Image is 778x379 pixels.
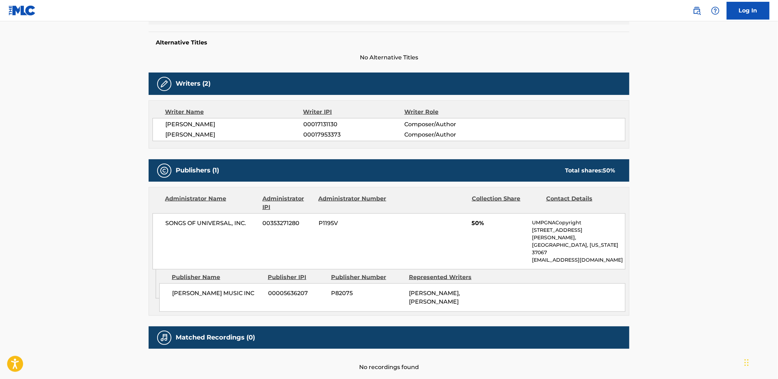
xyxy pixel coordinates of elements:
div: No recordings found [149,349,629,372]
span: 00005636207 [268,289,326,298]
img: Matched Recordings [160,333,169,342]
p: UMPGNACopyright [532,219,625,226]
div: Publisher Number [331,273,404,282]
span: 50 % [603,167,615,174]
span: [PERSON_NAME] [165,120,303,129]
div: Writer IPI [303,108,405,116]
div: Contact Details [546,194,615,212]
h5: Writers (2) [176,80,211,88]
span: [PERSON_NAME], [PERSON_NAME] [409,290,460,305]
div: Writer Name [165,108,303,116]
span: SONGS OF UNIVERSAL, INC. [165,219,257,228]
span: Composer/Author [404,120,496,129]
h5: Alternative Titles [156,39,622,46]
h5: Matched Recordings (0) [176,333,255,342]
span: 50% [472,219,527,228]
p: [EMAIL_ADDRESS][DOMAIN_NAME] [532,256,625,264]
div: Represented Writers [409,273,481,282]
div: Help [708,4,723,18]
div: Administrator IPI [262,194,313,212]
div: Total shares: [565,166,615,175]
h5: Publishers (1) [176,166,219,175]
span: No Alternative Titles [149,53,629,62]
span: 00353271280 [263,219,313,228]
p: [STREET_ADDRESS][PERSON_NAME], [532,226,625,241]
span: P82075 [331,289,404,298]
img: MLC Logo [9,5,36,16]
span: 00017131130 [303,120,404,129]
span: 00017953373 [303,130,404,139]
div: Publisher Name [172,273,262,282]
div: Collection Share [472,194,541,212]
a: Public Search [690,4,704,18]
div: Writer Role [404,108,496,116]
span: P1195V [319,219,388,228]
img: search [693,6,701,15]
iframe: Chat Widget [742,345,778,379]
div: Drag [745,352,749,373]
p: [GEOGRAPHIC_DATA], [US_STATE] 37067 [532,241,625,256]
div: Administrator Name [165,194,257,212]
div: Publisher IPI [268,273,326,282]
span: Composer/Author [404,130,496,139]
span: [PERSON_NAME] MUSIC INC [172,289,263,298]
img: Publishers [160,166,169,175]
span: [PERSON_NAME] [165,130,303,139]
div: Administrator Number [318,194,387,212]
a: Log In [727,2,769,20]
img: Writers [160,80,169,88]
img: help [711,6,720,15]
